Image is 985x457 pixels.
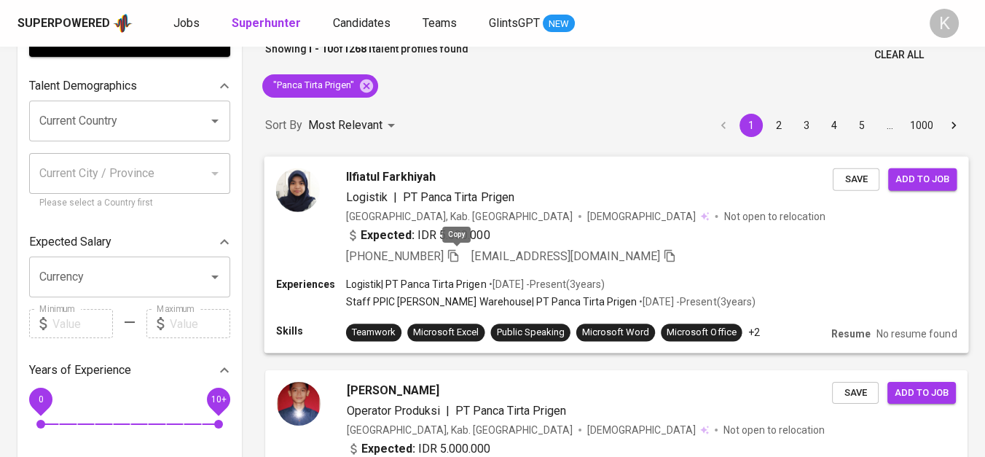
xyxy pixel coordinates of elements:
span: Candidates [333,16,391,30]
span: [PHONE_NUMBER] [346,249,444,262]
p: Showing of talent profiles found [265,42,468,69]
p: Not open to relocation [723,423,825,437]
input: Value [52,309,113,338]
button: Go to page 1000 [906,114,938,137]
span: | [446,402,450,420]
div: Microsoft Excel [413,326,479,340]
div: Public Speaking [497,326,565,340]
p: Expected Salary [29,233,111,251]
div: Talent Demographics [29,71,230,101]
p: +2 [748,325,760,340]
button: Clear All [868,42,930,69]
div: Expected Salary [29,227,230,257]
div: Most Relevant [308,112,400,139]
button: page 1 [739,114,763,137]
div: IDR 5.000.000 [346,226,490,243]
button: Go to next page [942,114,965,137]
div: "Panca Tirta Prigen" [262,74,378,98]
p: Experiences [276,277,346,292]
p: • [DATE] - Present ( 3 years ) [637,294,755,309]
img: f4e44200-b965-4193-9684-c54af706eec6.jpg [277,382,321,426]
span: [EMAIL_ADDRESS][DOMAIN_NAME] [471,249,660,262]
span: 10+ [211,394,226,405]
b: 12681 [343,43,372,55]
div: [GEOGRAPHIC_DATA], Kab. [GEOGRAPHIC_DATA] [346,208,573,223]
p: Staff PPIC [PERSON_NAME] Warehouse | PT Panca Tirta Prigen [346,294,637,309]
p: Most Relevant [308,117,382,134]
span: Logistik [346,190,388,203]
button: Save [833,168,879,190]
button: Save [832,382,879,405]
span: [DEMOGRAPHIC_DATA] [587,208,698,223]
p: Talent Demographics [29,77,137,95]
div: Teamwork [352,326,396,340]
p: No resume found [876,327,957,341]
b: 1 - 10 [307,43,333,55]
span: Jobs [173,16,200,30]
img: app logo [113,12,133,34]
p: Skills [276,324,346,338]
a: Ilfiatul FarkhiyahLogistik|PT Panca Tirta Prigen[GEOGRAPHIC_DATA], Kab. [GEOGRAPHIC_DATA][DEMOGRA... [265,157,968,353]
p: Please select a Country first [39,196,220,211]
p: Sort By [265,117,302,134]
div: Superpowered [17,15,110,32]
b: Superhunter [232,16,301,30]
a: GlintsGPT NEW [489,15,575,33]
p: • [DATE] - Present ( 3 years ) [486,277,604,292]
span: [DEMOGRAPHIC_DATA] [587,423,698,437]
span: Add to job [895,171,949,187]
p: Resume [831,327,871,341]
span: [PERSON_NAME] [347,382,439,399]
a: Superhunter [232,15,304,33]
a: Candidates [333,15,393,33]
a: Superpoweredapp logo [17,12,133,34]
b: Expected: [361,226,415,243]
img: ede74b19-138e-4e60-8ec5-1ace778b11e8.jpg [276,168,320,211]
button: Go to page 4 [823,114,846,137]
span: Add to job [895,385,949,402]
button: Go to page 3 [795,114,818,137]
span: Teams [423,16,457,30]
button: Go to page 5 [850,114,874,137]
p: Logistik | PT Panca Tirta Prigen [346,277,487,292]
p: Years of Experience [29,362,131,379]
nav: pagination navigation [710,114,968,137]
span: | [393,188,397,206]
span: 0 [38,394,43,405]
div: K [930,9,959,38]
a: Teams [423,15,460,33]
div: Years of Experience [29,356,230,385]
span: Save [840,171,872,187]
input: Value [170,309,230,338]
button: Add to job [887,382,956,405]
span: PT Panca Tirta Prigen [455,404,566,418]
span: "Panca Tirta Prigen" [262,79,363,93]
button: Open [205,267,225,287]
div: [GEOGRAPHIC_DATA], Kab. [GEOGRAPHIC_DATA] [347,423,573,437]
a: Jobs [173,15,203,33]
span: Operator Produksi [347,404,440,418]
div: Microsoft Word [582,326,649,340]
span: PT Panca Tirta Prigen [403,190,514,203]
button: Add to job [888,168,957,190]
span: Ilfiatul Farkhiyah [346,168,436,185]
p: Not open to relocation [723,208,825,223]
button: Go to page 2 [767,114,790,137]
span: NEW [543,17,575,31]
span: Clear All [874,46,924,64]
span: GlintsGPT [489,16,540,30]
span: Save [839,385,871,402]
button: Open [205,111,225,131]
div: Microsoft Office [667,326,736,340]
div: … [878,118,901,133]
